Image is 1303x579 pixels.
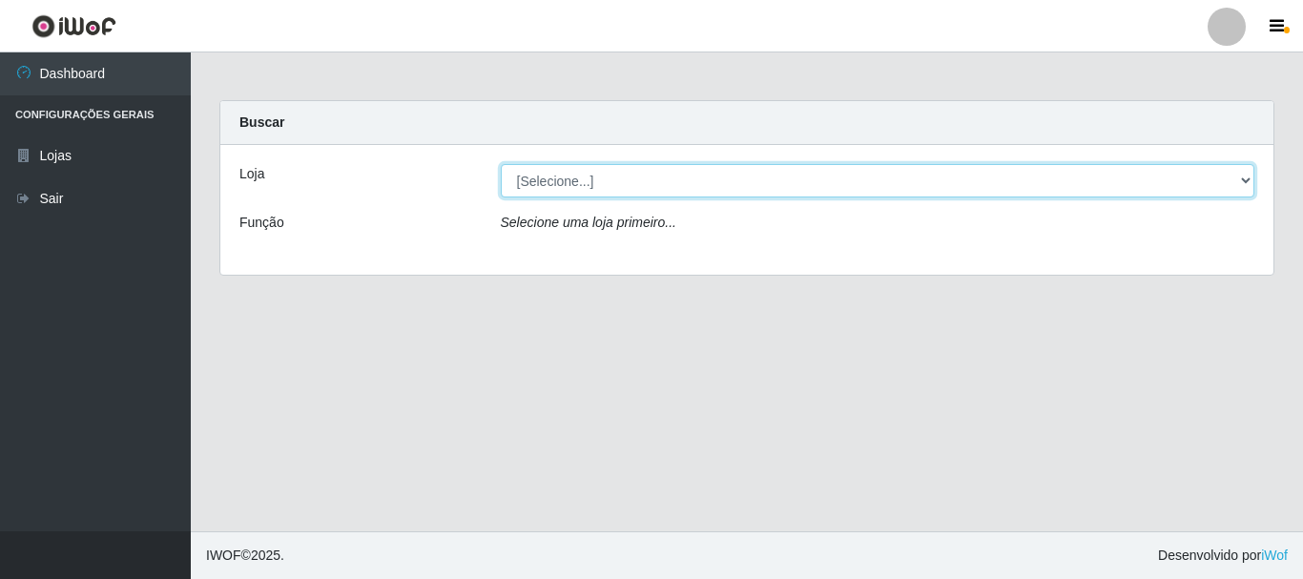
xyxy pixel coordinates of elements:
[501,215,676,230] i: Selecione uma loja primeiro...
[206,548,241,563] span: IWOF
[206,546,284,566] span: © 2025 .
[1261,548,1288,563] a: iWof
[239,213,284,233] label: Função
[31,14,116,38] img: CoreUI Logo
[239,114,284,130] strong: Buscar
[239,164,264,184] label: Loja
[1158,546,1288,566] span: Desenvolvido por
